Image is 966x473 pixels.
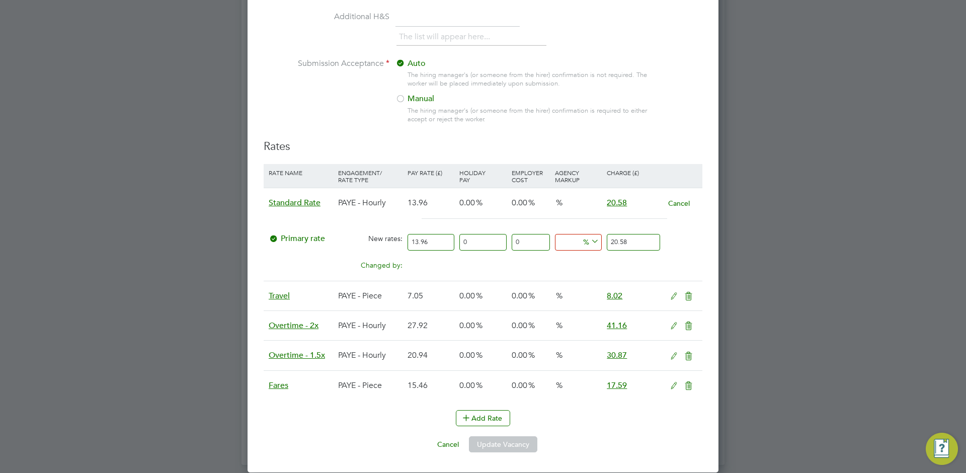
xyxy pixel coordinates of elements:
[336,341,405,370] div: PAYE - Hourly
[395,58,521,69] label: Auto
[408,107,652,124] div: The hiring manager's (or someone from the hirer) confirmation is required to either accept or rej...
[269,350,325,360] span: Overtime - 1.5x
[336,229,405,248] div: New rates:
[269,291,290,301] span: Travel
[269,380,288,390] span: Fares
[264,58,389,69] label: Submission Acceptance
[469,436,537,452] button: Update Vacancy
[395,94,521,104] label: Manual
[266,164,336,181] div: Rate Name
[336,164,405,188] div: Engagement/ Rate Type
[408,71,652,88] div: The hiring manager's (or someone from the hirer) confirmation is not required. The worker will be...
[512,321,527,331] span: 0.00
[607,291,622,301] span: 8.02
[405,164,457,181] div: Pay Rate (£)
[607,321,627,331] span: 41.16
[926,433,958,465] button: Engage Resource Center
[604,164,665,181] div: Charge (£)
[336,188,405,217] div: PAYE - Hourly
[512,380,527,390] span: 0.00
[399,30,494,44] li: The list will appear here...
[269,233,325,244] span: Primary rate
[336,281,405,310] div: PAYE - Piece
[457,164,509,188] div: Holiday Pay
[459,321,475,331] span: 0.00
[512,291,527,301] span: 0.00
[580,235,600,247] span: %
[668,198,690,208] button: Cancel
[405,341,457,370] div: 20.94
[336,311,405,340] div: PAYE - Hourly
[269,321,318,331] span: Overtime - 2x
[405,188,457,217] div: 13.96
[405,311,457,340] div: 27.92
[264,139,702,154] h3: Rates
[459,350,475,360] span: 0.00
[607,380,627,390] span: 17.59
[459,291,475,301] span: 0.00
[269,198,320,208] span: Standard Rate
[405,281,457,310] div: 7.05
[336,371,405,400] div: PAYE - Piece
[405,371,457,400] div: 15.46
[607,198,627,208] span: 20.58
[456,410,510,426] button: Add Rate
[509,164,552,188] div: Employer Cost
[264,12,389,22] label: Additional H&S
[459,198,475,208] span: 0.00
[266,256,405,275] div: Changed by:
[459,380,475,390] span: 0.00
[512,350,527,360] span: 0.00
[512,198,527,208] span: 0.00
[607,350,627,360] span: 30.87
[552,164,604,188] div: Agency Markup
[429,436,467,452] button: Cancel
